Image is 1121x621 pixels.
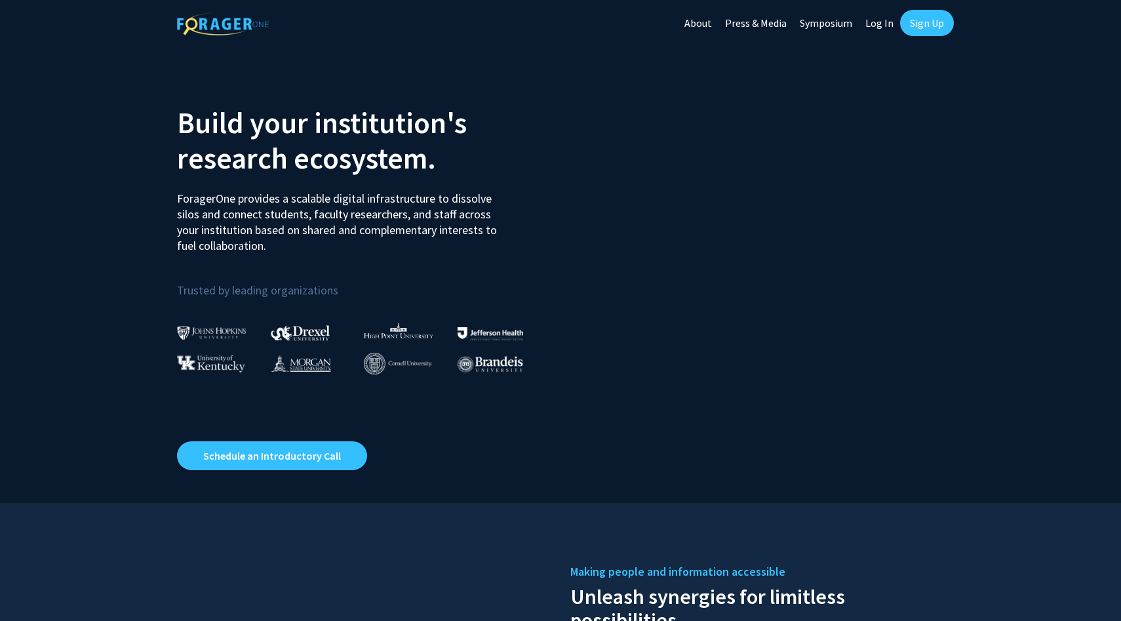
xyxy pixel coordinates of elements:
img: Johns Hopkins University [177,326,246,340]
p: Trusted by leading organizations [177,264,551,300]
img: Drexel University [271,325,330,340]
img: ForagerOne Logo [177,12,269,35]
img: University of Kentucky [177,355,245,372]
img: Cornell University [364,353,432,374]
a: Opens in a new tab [177,441,367,470]
img: Morgan State University [271,355,331,372]
img: Thomas Jefferson University [458,327,523,340]
h5: Making people and information accessible [570,562,944,582]
a: Sign Up [900,10,954,36]
p: ForagerOne provides a scalable digital infrastructure to dissolve silos and connect students, fac... [177,181,506,254]
img: High Point University [364,323,433,338]
h2: Build your institution's research ecosystem. [177,105,551,176]
img: Brandeis University [458,356,523,372]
